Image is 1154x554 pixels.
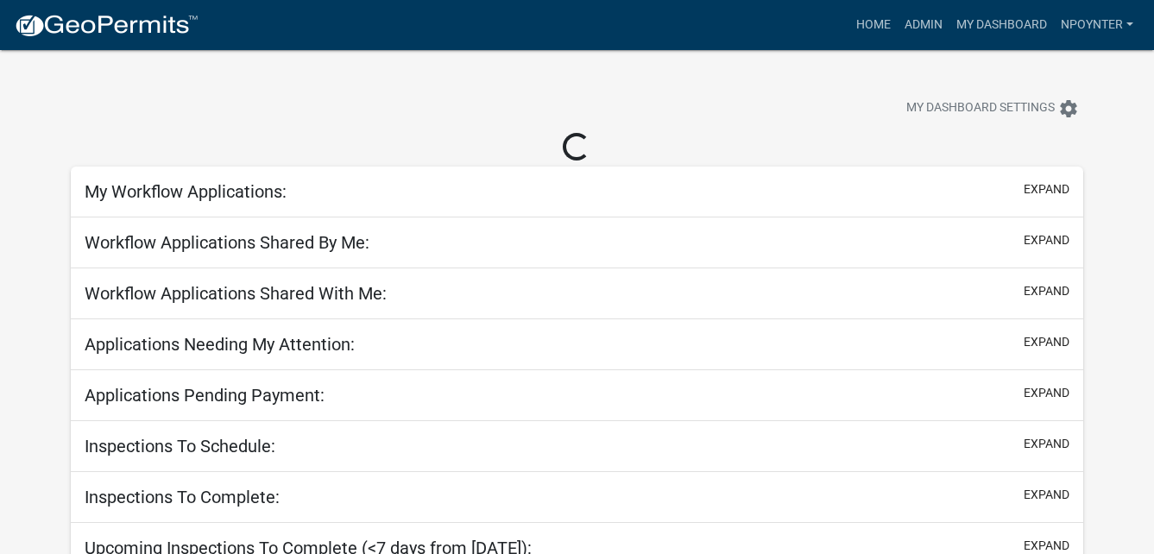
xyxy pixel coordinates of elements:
[1058,98,1079,119] i: settings
[906,98,1055,119] span: My Dashboard Settings
[1024,435,1069,453] button: expand
[1054,9,1140,41] a: Npoynter
[1024,384,1069,402] button: expand
[1024,333,1069,351] button: expand
[949,9,1054,41] a: My Dashboard
[1024,486,1069,504] button: expand
[85,487,280,507] h5: Inspections To Complete:
[849,9,898,41] a: Home
[85,232,369,253] h5: Workflow Applications Shared By Me:
[898,9,949,41] a: Admin
[85,181,287,202] h5: My Workflow Applications:
[85,334,355,355] h5: Applications Needing My Attention:
[85,385,325,406] h5: Applications Pending Payment:
[85,283,387,304] h5: Workflow Applications Shared With Me:
[85,436,275,456] h5: Inspections To Schedule:
[1024,180,1069,198] button: expand
[892,91,1093,125] button: My Dashboard Settingssettings
[1024,282,1069,300] button: expand
[1024,231,1069,249] button: expand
